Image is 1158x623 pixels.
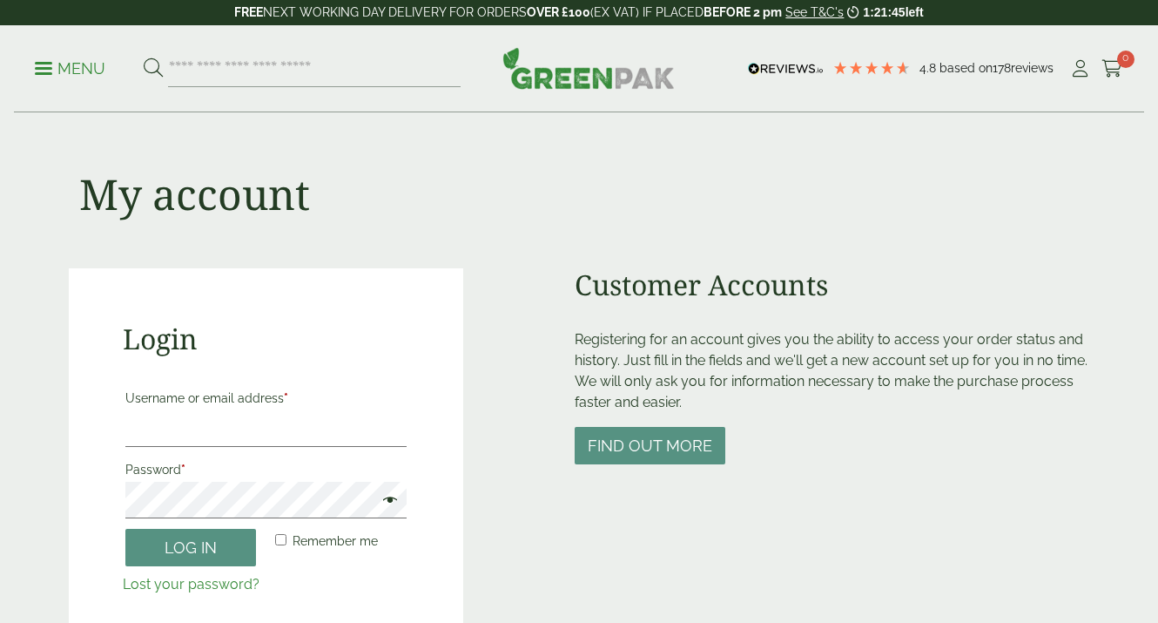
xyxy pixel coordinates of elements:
p: Registering for an account gives you the ability to access your order status and history. Just fi... [575,329,1089,413]
h2: Customer Accounts [575,268,1089,301]
a: Menu [35,58,105,76]
span: 4.8 [919,61,939,75]
p: Menu [35,58,105,79]
div: 4.78 Stars [832,60,911,76]
span: reviews [1011,61,1054,75]
input: Remember me [275,534,286,545]
img: GreenPak Supplies [502,47,675,89]
a: 0 [1101,56,1123,82]
strong: OVER £100 [527,5,590,19]
button: Find out more [575,427,725,464]
img: REVIEWS.io [748,63,824,75]
a: See T&C's [785,5,844,19]
a: Find out more [575,438,725,455]
h1: My account [79,169,310,220]
span: Remember me [293,534,378,548]
strong: BEFORE 2 pm [704,5,782,19]
a: Lost your password? [123,576,259,593]
span: 0 [1117,51,1134,68]
h2: Login [123,322,409,356]
button: Log in [125,529,256,566]
i: My Account [1069,60,1091,78]
label: Username or email address [125,386,407,410]
span: 1:21:45 [863,5,905,19]
i: Cart [1101,60,1123,78]
strong: FREE [234,5,263,19]
span: Based on [939,61,993,75]
span: left [906,5,924,19]
span: 178 [993,61,1011,75]
label: Password [125,457,407,482]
